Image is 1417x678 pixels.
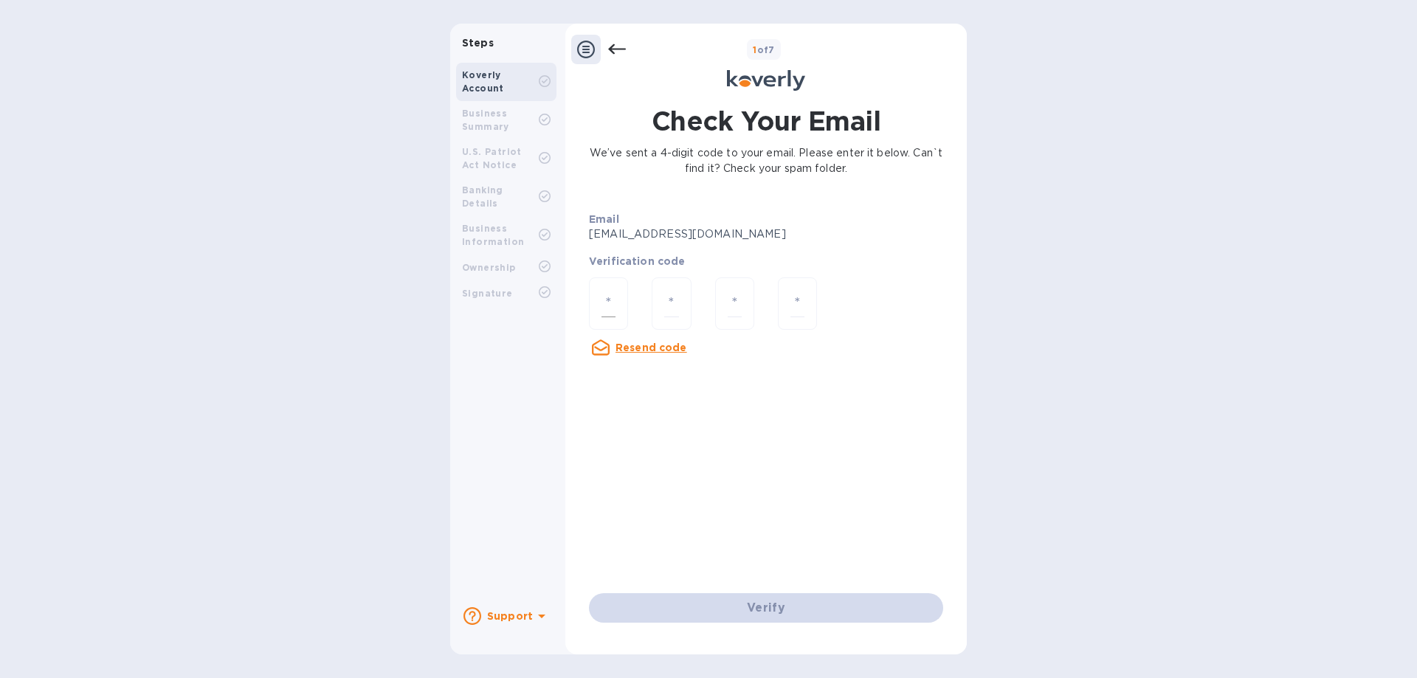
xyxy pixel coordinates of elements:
b: Koverly Account [462,69,504,94]
p: We’ve sent a 4-digit code to your email. Please enter it below. Can`t find it? Check your spam fo... [589,145,943,176]
p: [EMAIL_ADDRESS][DOMAIN_NAME] [589,226,816,242]
b: Support [487,610,533,622]
b: Business Summary [462,108,509,132]
b: Business Information [462,223,524,247]
b: Ownership [462,262,516,273]
h1: Check Your Email [652,103,880,139]
b: Signature [462,288,513,299]
b: Steps [462,37,494,49]
b: of 7 [753,44,775,55]
u: Resend code [616,342,687,353]
p: Verification code [589,254,943,269]
b: U.S. Patriot Act Notice [462,146,522,170]
span: 1 [753,44,756,55]
b: Email [589,213,619,225]
b: Banking Details [462,184,503,209]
